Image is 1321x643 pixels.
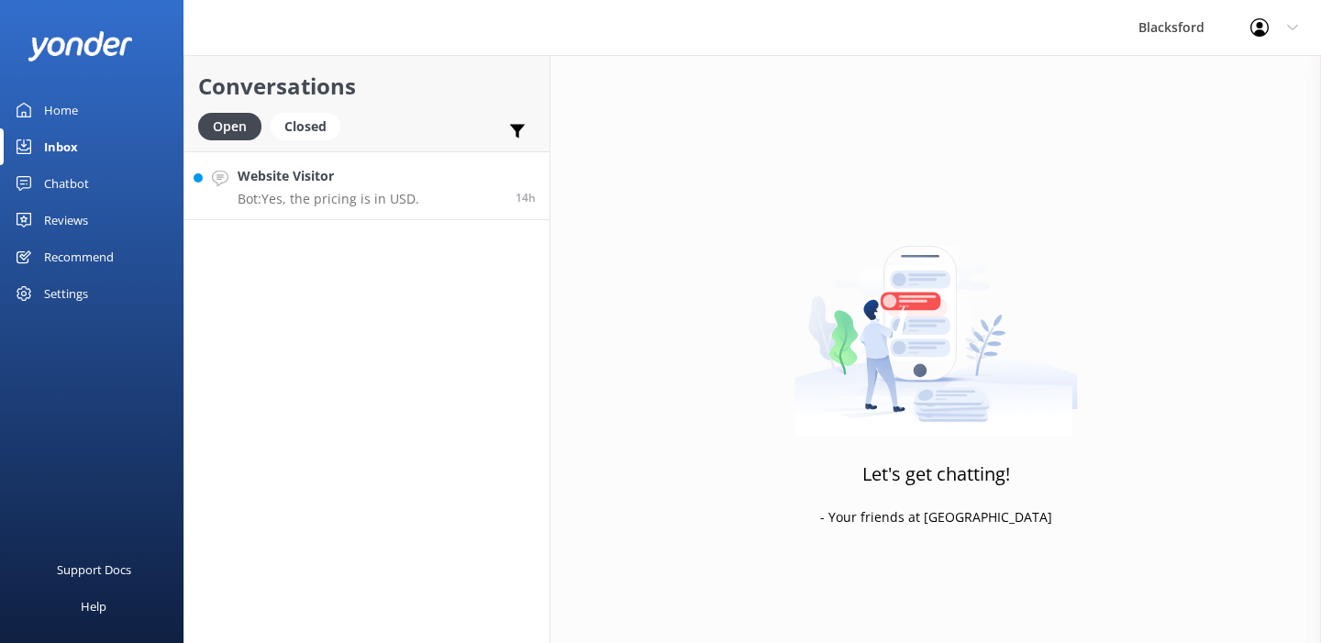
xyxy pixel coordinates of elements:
img: artwork of a man stealing a conversation from at giant smartphone [794,207,1078,437]
h3: Let's get chatting! [862,460,1010,489]
span: Sep 01 2025 06:00pm (UTC -06:00) America/Chihuahua [516,190,536,205]
a: Open [198,116,271,136]
h2: Conversations [198,69,536,104]
div: Recommend [44,238,114,275]
h4: Website Visitor [238,166,419,186]
div: Inbox [44,128,78,165]
div: Reviews [44,202,88,238]
a: Website VisitorBot:Yes, the pricing is in USD.14h [184,151,549,220]
div: Help [81,588,106,625]
div: Chatbot [44,165,89,202]
img: yonder-white-logo.png [28,31,133,61]
div: Support Docs [57,551,131,588]
div: Closed [271,113,340,140]
div: Home [44,92,78,128]
p: Bot: Yes, the pricing is in USD. [238,191,419,207]
div: Settings [44,275,88,312]
div: Open [198,113,261,140]
p: - Your friends at [GEOGRAPHIC_DATA] [820,507,1052,527]
a: Closed [271,116,350,136]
